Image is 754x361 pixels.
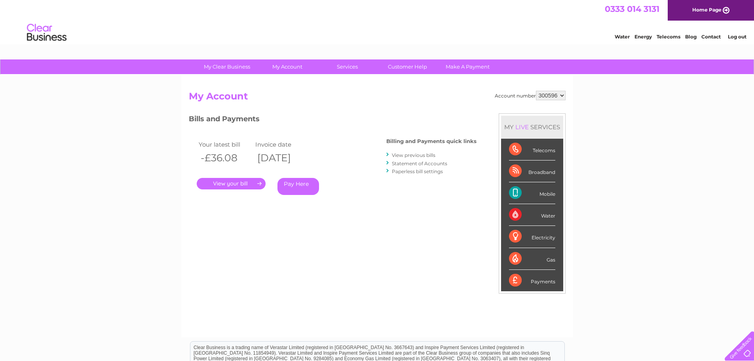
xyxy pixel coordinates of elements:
[605,4,659,14] a: 0333 014 3131
[509,160,555,182] div: Broadband
[509,248,555,270] div: Gas
[509,182,555,204] div: Mobile
[509,270,555,291] div: Payments
[190,4,564,38] div: Clear Business is a trading name of Verastar Limited (registered in [GEOGRAPHIC_DATA] No. 3667643...
[197,150,254,166] th: -£36.08
[509,204,555,226] div: Water
[253,150,310,166] th: [DATE]
[392,168,443,174] a: Paperless bill settings
[495,91,566,100] div: Account number
[514,123,530,131] div: LIVE
[728,34,746,40] a: Log out
[615,34,630,40] a: Water
[197,139,254,150] td: Your latest bill
[435,59,500,74] a: Make A Payment
[189,113,477,127] h3: Bills and Payments
[701,34,721,40] a: Contact
[315,59,380,74] a: Services
[189,91,566,106] h2: My Account
[509,226,555,248] div: Electricity
[685,34,697,40] a: Blog
[254,59,320,74] a: My Account
[253,139,310,150] td: Invoice date
[386,138,477,144] h4: Billing and Payments quick links
[634,34,652,40] a: Energy
[375,59,440,74] a: Customer Help
[194,59,260,74] a: My Clear Business
[509,139,555,160] div: Telecoms
[501,116,563,138] div: MY SERVICES
[392,160,447,166] a: Statement of Accounts
[657,34,680,40] a: Telecoms
[197,178,266,189] a: .
[277,178,319,195] a: Pay Here
[27,21,67,45] img: logo.png
[392,152,435,158] a: View previous bills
